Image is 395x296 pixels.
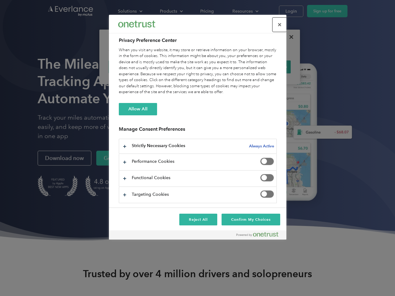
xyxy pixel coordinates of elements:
[222,214,280,225] button: Confirm My Choices
[119,47,277,95] div: When you visit any website, it may store or retrieve information on your browser, mostly in the f...
[109,15,286,240] div: Privacy Preference Center
[119,103,157,115] button: Allow All
[119,37,277,44] h2: Privacy Preference Center
[118,18,155,30] div: Everlance
[236,232,283,240] a: Powered by OneTrust Opens in a new Tab
[273,18,286,31] button: Close
[179,214,218,225] button: Reject All
[109,15,286,240] div: Preference center
[119,126,277,136] h3: Manage Consent Preferences
[236,232,278,237] img: Powered by OneTrust Opens in a new Tab
[118,21,155,27] img: Everlance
